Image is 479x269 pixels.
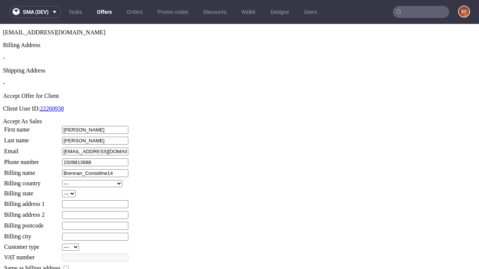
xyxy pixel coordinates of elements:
[3,5,106,12] span: [EMAIL_ADDRESS][DOMAIN_NAME]
[4,176,61,185] td: Billing address 1
[92,6,116,18] a: Offers
[4,145,61,154] td: Billing name
[9,6,61,18] button: sma (dev)
[3,31,5,37] span: -
[3,69,476,75] div: Accept Offer for Client
[4,123,61,132] td: Email
[4,102,61,110] td: First name
[4,240,61,248] td: Same as billing address
[3,43,476,50] div: Shipping Address
[40,81,64,88] a: 22260938
[153,6,193,18] a: Promo codes
[266,6,293,18] a: Designs
[4,112,61,121] td: Last name
[4,219,61,227] td: Customer type
[4,134,61,143] td: Phone number
[3,18,476,25] div: Billing Address
[23,9,49,15] span: sma (dev)
[237,6,260,18] a: Wallet
[4,208,61,217] td: Billing city
[64,6,86,18] a: Tasks
[3,94,476,101] div: Accept As Sales
[4,229,61,238] td: VAT number
[3,56,5,62] span: -
[4,187,61,195] td: Billing address 2
[299,6,321,18] a: Users
[459,6,469,17] figcaption: e2
[4,198,61,206] td: Billing postcode
[199,6,231,18] a: Discounts
[4,166,61,174] td: Billing state
[3,81,476,88] p: Client User ID:
[122,6,147,18] a: Orders
[4,156,61,164] td: Billing country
